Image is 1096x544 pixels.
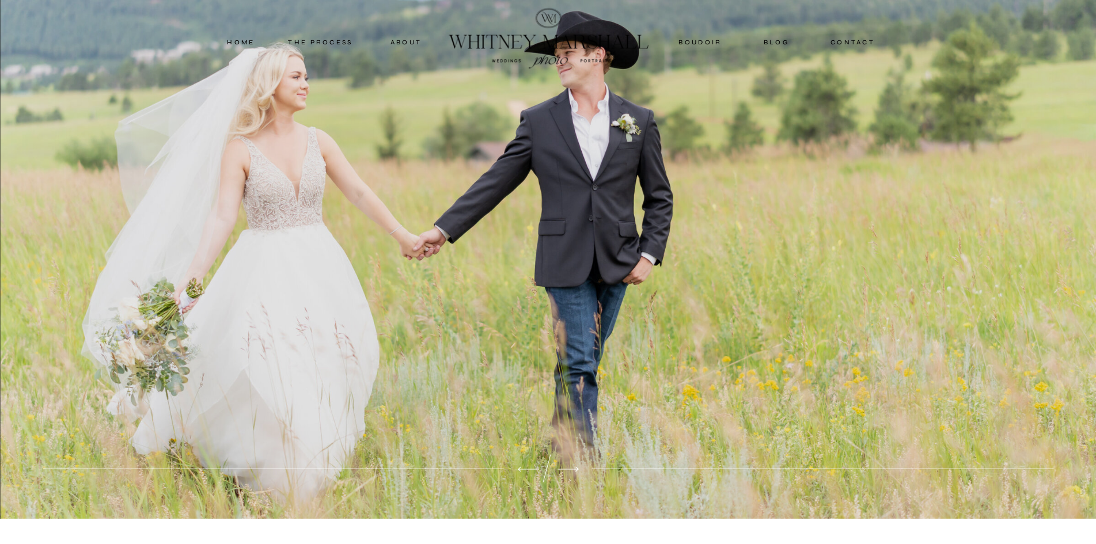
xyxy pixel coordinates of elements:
a: home [217,37,266,47]
a: about [378,37,435,47]
a: THE PROCESS [286,37,355,47]
a: contact [826,37,880,47]
a: boudoir [677,37,724,47]
a: blog [752,37,802,47]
